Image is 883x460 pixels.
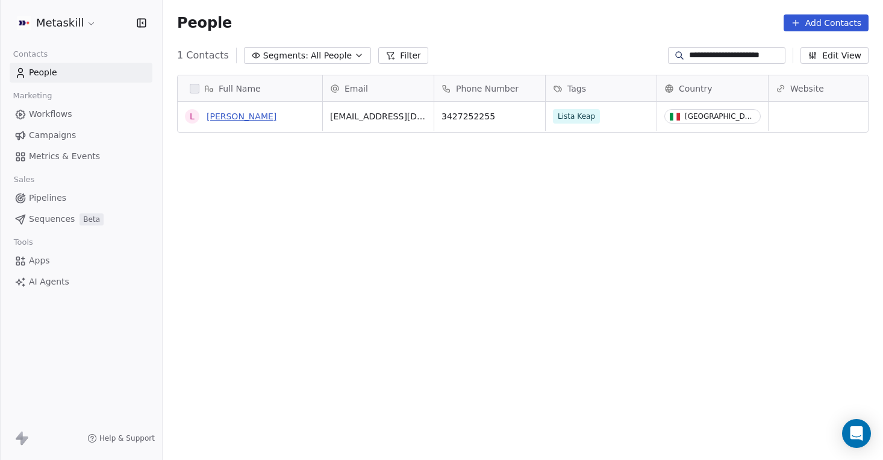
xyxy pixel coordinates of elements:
span: Full Name [219,83,261,95]
button: Metaskill [14,13,99,33]
button: Add Contacts [784,14,869,31]
span: Phone Number [456,83,519,95]
span: Tools [8,233,38,251]
a: [PERSON_NAME] [207,112,276,121]
a: AI Agents [10,272,152,292]
span: Marketing [8,87,57,105]
span: Lista Keap [553,109,600,124]
span: 3427252255 [441,110,538,122]
div: Full Name [178,75,322,101]
span: Workflows [29,108,72,121]
div: L [190,110,195,123]
button: Filter [378,47,428,64]
span: Campaigns [29,129,76,142]
div: [GEOGRAPHIC_DATA] [685,112,755,121]
div: Tags [546,75,657,101]
span: Sales [8,171,40,189]
span: Apps [29,254,50,267]
span: Contacts [8,45,53,63]
div: grid [178,102,323,451]
span: Metrics & Events [29,150,100,163]
button: Edit View [800,47,869,64]
span: Beta [80,213,104,225]
a: Workflows [10,104,152,124]
span: Website [790,83,824,95]
a: SequencesBeta [10,209,152,229]
div: Phone Number [434,75,545,101]
span: All People [311,49,352,62]
a: People [10,63,152,83]
span: [EMAIL_ADDRESS][DOMAIN_NAME] [330,110,426,122]
span: Pipelines [29,192,66,204]
a: Pipelines [10,188,152,208]
span: Segments: [263,49,308,62]
span: Metaskill [36,15,84,31]
span: People [177,14,232,32]
span: AI Agents [29,276,69,288]
div: Country [657,75,768,101]
a: Campaigns [10,125,152,145]
a: Apps [10,251,152,271]
span: Email [345,83,368,95]
a: Metrics & Events [10,147,152,166]
span: Tags [567,83,586,95]
span: 1 Contacts [177,48,229,63]
a: Help & Support [87,433,155,443]
span: Country [679,83,713,95]
span: People [29,66,57,79]
img: AVATAR%20METASKILL%20-%20Colori%20Positivo.png [17,16,31,30]
div: Website [769,75,879,101]
span: Sequences [29,213,75,225]
div: Open Intercom Messenger [842,419,871,448]
div: Email [323,75,434,101]
span: Help & Support [99,433,155,443]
